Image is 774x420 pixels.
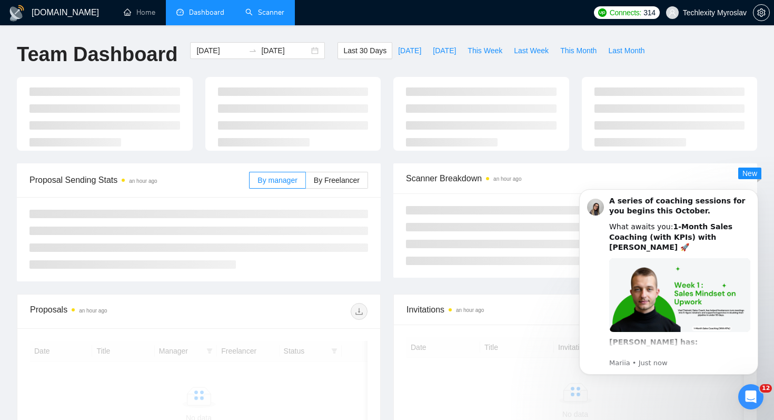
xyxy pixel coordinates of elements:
[493,176,521,182] time: an hour ago
[406,172,745,185] span: Scanner Breakdown
[433,45,456,56] span: [DATE]
[456,307,484,313] time: an hour ago
[17,42,177,67] h1: Team Dashboard
[124,8,155,17] a: homeHome
[468,45,502,56] span: This Week
[314,176,360,184] span: By Freelancer
[79,308,107,314] time: an hour ago
[669,9,676,16] span: user
[753,4,770,21] button: setting
[760,384,772,393] span: 12
[392,42,427,59] button: [DATE]
[643,7,655,18] span: 314
[514,45,549,56] span: Last Week
[602,42,650,59] button: Last Month
[343,45,386,56] span: Last 30 Days
[257,176,297,184] span: By manager
[249,46,257,55] span: swap-right
[560,45,597,56] span: This Month
[598,8,607,17] img: upwork-logo.png
[189,8,224,17] span: Dashboard
[427,42,462,59] button: [DATE]
[129,178,157,184] time: an hour ago
[462,42,508,59] button: This Week
[610,7,641,18] span: Connects:
[508,42,554,59] button: Last Week
[8,5,25,22] img: logo
[30,303,199,320] div: Proposals
[398,45,421,56] span: [DATE]
[753,8,769,17] span: setting
[753,8,770,17] a: setting
[608,45,644,56] span: Last Month
[29,173,249,187] span: Proposal Sending Stats
[406,303,744,316] span: Invitations
[176,8,184,16] span: dashboard
[738,384,763,409] iframe: Intercom live chat
[249,46,257,55] span: to
[554,42,602,59] button: This Month
[245,8,284,17] a: searchScanner
[563,176,774,415] iframe: Intercom notifications message
[338,42,392,59] button: Last 30 Days
[261,45,309,56] input: End date
[196,45,244,56] input: Start date
[742,169,757,178] span: New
